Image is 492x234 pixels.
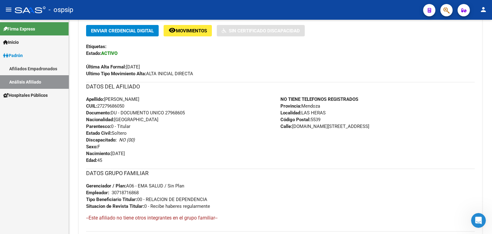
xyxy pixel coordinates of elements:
strong: Sexo: [86,144,97,150]
span: Sin Certificado Discapacidad [229,28,300,34]
span: 0 - Recibe haberes regularmente [86,203,210,209]
span: Movimientos [176,28,207,34]
i: NO (00) [119,137,135,143]
span: DU - DOCUMENTO UNICO 27968605 [86,110,185,116]
h3: DATOS GRUPO FAMILIAR [86,169,475,178]
span: 0 - Titular [86,124,130,129]
span: 00 - RELACION DE DEPENDENCIA [86,197,207,202]
strong: Localidad: [280,110,301,116]
button: Enviar Credencial Digital [86,25,159,36]
strong: Discapacitado: [86,137,117,143]
iframe: Intercom live chat [471,213,486,228]
mat-icon: person [480,6,487,13]
h3: DATOS DEL AFILIADO [86,82,475,91]
strong: Ultimo Tipo Movimiento Alta: [86,71,146,76]
strong: Última Alta Formal: [86,64,126,70]
span: 45 [86,158,102,163]
div: 30718716868 [112,189,139,196]
strong: Gerenciador / Plan: [86,183,126,189]
strong: Nacionalidad: [86,117,114,122]
span: Soltero [86,130,127,136]
h4: --Este afiliado no tiene otros integrantes en el grupo familiar-- [86,215,475,221]
span: [GEOGRAPHIC_DATA] [86,117,158,122]
strong: Calle: [280,124,292,129]
strong: Situacion de Revista Titular: [86,203,144,209]
strong: Apellido: [86,96,104,102]
strong: Parentesco: [86,124,111,129]
span: [PERSON_NAME] [86,96,139,102]
span: 5539 [280,117,320,122]
span: 27279686050 [86,103,124,109]
strong: Provincia: [280,103,301,109]
span: Enviar Credencial Digital [91,28,154,34]
span: Padrón [3,52,23,59]
strong: CUIL: [86,103,97,109]
span: A06 - EMA SALUD / Sin Plan [86,183,184,189]
span: - ospsip [49,3,73,17]
strong: Empleador: [86,190,109,195]
strong: Nacimiento: [86,151,111,156]
span: Firma Express [3,26,35,32]
strong: Edad: [86,158,97,163]
span: [DATE] [86,64,140,70]
strong: NO TIENE TELEFONOS REGISTRADOS [280,96,358,102]
strong: Etiquetas: [86,44,106,49]
mat-icon: remove_red_eye [169,27,176,34]
span: F [86,144,100,150]
strong: Código Postal: [280,117,311,122]
strong: Estado Civil: [86,130,112,136]
strong: Documento: [86,110,111,116]
strong: Tipo Beneficiario Titular: [86,197,137,202]
span: Inicio [3,39,19,46]
button: Movimientos [164,25,212,36]
span: LAS HERAS [280,110,326,116]
span: [DOMAIN_NAME][STREET_ADDRESS] [280,124,369,129]
span: Hospitales Públicos [3,92,48,99]
span: Mendoza [280,103,320,109]
strong: Estado: [86,51,101,56]
span: [DATE] [86,151,125,156]
mat-icon: menu [5,6,12,13]
span: ALTA INICIAL DIRECTA [86,71,193,76]
strong: ACTIVO [101,51,117,56]
button: Sin Certificado Discapacidad [217,25,305,36]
